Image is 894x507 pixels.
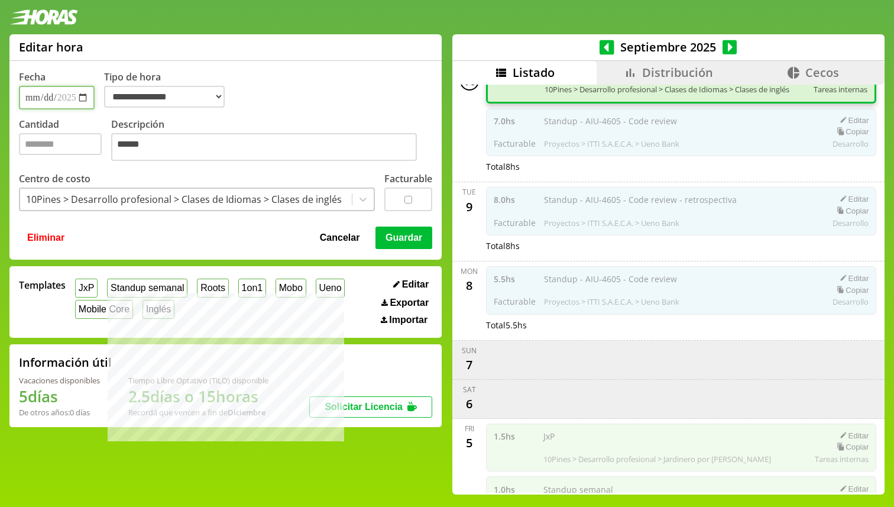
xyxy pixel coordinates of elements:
div: 9 [460,197,479,216]
textarea: Descripción [111,133,417,161]
span: Solicitar Licencia [325,402,403,412]
div: Tiempo Libre Optativo (TiLO) disponible [128,375,268,386]
span: Distribución [642,64,713,80]
div: Total 8 hs [486,161,877,172]
span: Templates [19,279,66,292]
label: Cantidad [19,118,111,164]
label: Descripción [111,118,432,164]
div: Total 5.5 hs [486,319,877,331]
div: 10Pines > Desarrollo profesional > Clases de Idiomas > Clases de inglés [26,193,342,206]
div: Sat [463,385,476,395]
span: Septiembre 2025 [614,39,723,55]
button: Eliminar [24,227,68,249]
h2: Información útil [19,354,112,370]
div: Recordá que vencen a fin de [128,407,268,418]
select: Tipo de hora [104,86,225,108]
div: 8 [460,276,479,295]
button: Inglés [142,300,174,318]
button: Standup semanal [107,279,187,297]
button: Solicitar Licencia [309,396,432,418]
h1: Editar hora [19,39,83,55]
button: Roots [197,279,228,297]
button: Exportar [378,297,432,309]
span: Importar [389,315,427,325]
img: logotipo [9,9,78,25]
div: 6 [460,395,479,414]
span: Exportar [390,298,429,308]
button: Ueno [316,279,345,297]
div: Mon [461,266,478,276]
button: Cancelar [316,227,364,249]
button: Mobile Core [75,300,133,318]
span: Editar [402,279,429,290]
button: Guardar [375,227,432,249]
div: Vacaciones disponibles [19,375,100,386]
div: Sun [462,345,477,356]
span: Cecos [805,64,839,80]
div: De otros años: 0 días [19,407,100,418]
b: Diciembre [228,407,265,418]
div: 5 [460,434,479,453]
label: Tipo de hora [104,70,234,109]
span: Listado [513,64,555,80]
label: Facturable [384,172,432,185]
button: 1on1 [238,279,266,297]
button: Mobo [276,279,306,297]
div: Total 8 hs [486,240,877,251]
button: JxP [75,279,98,297]
label: Fecha [19,70,46,83]
h1: 2.5 días o 15 horas [128,386,268,407]
div: Tue [462,187,476,197]
button: Editar [390,279,432,290]
input: Cantidad [19,133,102,155]
label: Centro de costo [19,172,90,185]
div: Fri [465,424,474,434]
div: scrollable content [452,85,885,493]
div: 7 [460,356,479,374]
h1: 5 días [19,386,100,407]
